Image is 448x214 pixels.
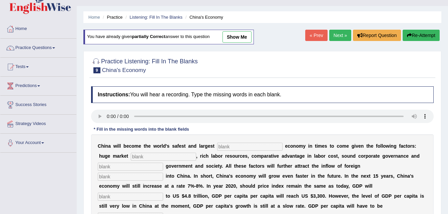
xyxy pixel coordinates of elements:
b: ' [166,143,167,149]
b: l [272,163,273,169]
b: v [274,153,277,159]
b: r [282,163,283,169]
b: c [305,163,308,169]
b: a [398,153,401,159]
b: l [382,143,383,149]
b: o [218,153,221,159]
b: e [346,143,349,149]
b: c [129,143,131,149]
b: a [251,163,253,169]
b: a [411,153,414,159]
b: o [331,143,334,149]
b: w [386,143,390,149]
b: m [134,143,138,149]
b: t [210,173,212,179]
b: e [185,163,188,169]
b: h [236,163,239,169]
b: o [338,163,341,169]
b: w [153,143,157,149]
button: Re-Attempt [403,30,440,41]
b: n [223,173,227,179]
b: a [175,143,177,149]
b: r [371,153,373,159]
b: a [117,153,120,159]
b: y [303,143,306,149]
b: r [203,143,205,149]
b: i [353,163,355,169]
b: i [104,143,105,149]
b: n [184,173,187,179]
b: f [399,143,401,149]
b: e [138,143,141,149]
b: g [166,163,169,169]
b: e [358,143,361,149]
b: h [180,173,183,179]
b: e [227,153,230,159]
b: e [174,163,177,169]
b: n [167,173,170,179]
b: n [293,143,296,149]
b: s [412,143,415,149]
input: blank [98,193,163,201]
b: p [261,153,264,159]
b: l [380,143,382,149]
b: n [309,153,312,159]
input: blank [98,173,163,181]
b: i [317,143,318,149]
b: a [195,163,198,169]
b: a [200,143,203,149]
b: o [168,163,171,169]
b: m [318,143,322,149]
b: a [401,143,403,149]
b: t [376,153,377,159]
b: i [273,153,274,159]
b: ' [229,173,230,179]
b: o [157,143,160,149]
a: show me [222,31,252,43]
b: a [302,163,305,169]
b: t [406,143,408,149]
b: t [218,163,219,169]
b: i [354,143,356,149]
b: e [243,153,245,159]
b: g [355,163,358,169]
b: v [356,143,358,149]
b: r [393,153,395,159]
input: blank [217,143,283,151]
b: o [346,163,349,169]
b: w [267,163,271,169]
b: r [200,153,202,159]
b: b [318,153,321,159]
b: C [98,143,101,149]
b: , [338,153,339,159]
b: o [385,153,388,159]
b: l [230,163,232,169]
b: s [230,153,232,159]
a: Home [88,15,100,20]
b: a [297,153,299,159]
b: t [298,163,299,169]
b: h [285,163,288,169]
b: s [262,163,265,169]
b: b [215,153,218,159]
b: , [248,153,249,159]
b: o [254,153,257,159]
b: c [358,153,361,159]
b: n [105,143,108,149]
b: h [206,153,209,159]
b: t [234,163,236,169]
b: u [347,153,350,159]
b: e [124,153,127,159]
b: n [401,153,404,159]
a: Strategy Videos [0,115,76,131]
b: r [410,143,412,149]
b: i [307,153,309,159]
b: c [337,143,339,149]
b: g [382,153,385,159]
b: I [194,173,195,179]
b: h [219,173,222,179]
b: u [279,163,282,169]
b: c [203,153,206,159]
b: o [378,143,381,149]
b: C [177,173,180,179]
